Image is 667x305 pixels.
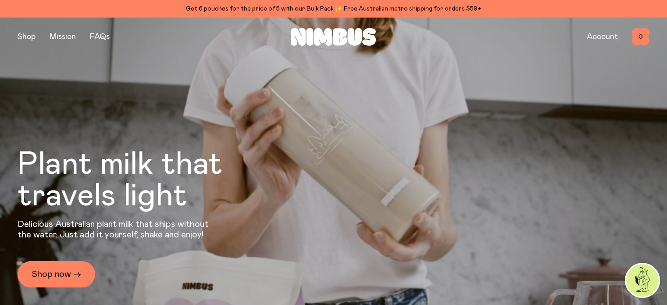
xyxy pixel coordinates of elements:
[626,264,659,297] img: agent
[50,33,76,41] a: Mission
[587,33,618,41] a: Account
[632,28,649,46] button: 0
[18,149,270,212] h1: Plant milk that travels light
[90,33,110,41] a: FAQs
[18,4,649,14] div: Get 6 pouches for the price of 5 with our Bulk Pack ✨ Free Australian metro shipping for orders $59+
[18,261,95,287] a: Shop now →
[18,219,214,240] p: Delicious Australian plant milk that ships without the water. Just add it yourself, shake and enjoy!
